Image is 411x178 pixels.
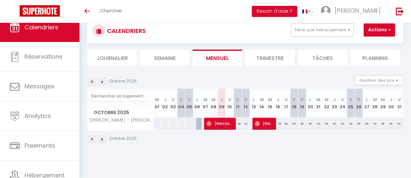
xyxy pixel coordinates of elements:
[25,23,58,31] span: Calendriers
[89,118,154,123] span: [PERSON_NAME] - [PERSON_NAME] · Grand T1 Confortable - [PERSON_NAME] et Proche de [GEOGRAPHIC_DATA]
[274,89,282,118] th: 16
[25,82,54,90] span: Messages
[290,118,298,130] div: 85
[169,89,177,118] th: 03
[298,89,306,118] th: 19
[371,118,379,130] div: 90
[253,96,255,103] abbr: L
[87,50,137,66] li: Journalier
[153,89,161,118] th: 01
[290,89,298,118] th: 18
[91,90,149,102] input: Rechercher un logement...
[185,89,193,118] th: 05
[284,96,287,103] abbr: V
[335,7,381,15] span: [PERSON_NAME]
[395,118,403,130] div: 94
[322,118,331,130] div: 89
[395,89,403,118] th: 31
[255,117,273,130] span: [PERSON_NAME]
[282,118,290,130] div: 88
[282,89,290,118] th: 17
[309,96,311,103] abbr: L
[354,75,403,85] button: Gestion des prix
[349,96,352,103] abbr: S
[291,23,354,37] button: Filtrer par hébergement
[293,96,296,103] abbr: S
[193,50,242,66] li: Mensuel
[371,89,379,118] th: 28
[266,89,274,118] th: 15
[268,96,272,103] abbr: M
[357,96,360,103] abbr: D
[212,96,215,103] abbr: M
[245,50,295,66] li: Trimestre
[314,118,322,130] div: 93
[322,89,331,118] th: 22
[233,89,242,118] th: 11
[306,118,315,130] div: 88
[373,96,377,103] abbr: M
[347,89,355,118] th: 25
[226,89,234,118] th: 10
[341,96,344,103] abbr: V
[396,7,404,15] img: logout
[338,118,347,130] div: 90
[314,89,322,118] th: 21
[347,118,355,130] div: 92
[306,89,315,118] th: 20
[203,96,207,103] abbr: M
[244,96,247,103] abbr: D
[298,118,306,130] div: 89
[20,5,60,17] img: Super Booking
[379,118,387,130] div: 88
[201,89,210,118] th: 07
[25,52,62,61] span: Réservations
[164,96,166,103] abbr: J
[387,89,395,118] th: 30
[140,50,189,66] li: Semaine
[236,96,239,103] abbr: S
[250,89,258,118] th: 13
[387,118,395,130] div: 89
[177,89,185,118] th: 04
[331,89,339,118] th: 23
[298,50,347,66] li: Tâches
[355,89,363,118] th: 26
[193,89,201,118] th: 06
[242,89,250,118] th: 12
[206,117,232,130] span: [PERSON_NAME]
[242,118,250,130] div: 93
[274,118,282,130] div: 88
[155,96,159,103] abbr: M
[110,78,137,84] p: Octobre 2025
[333,96,336,103] abbr: J
[260,96,264,103] abbr: M
[25,141,55,150] span: Paiements
[105,23,146,38] h3: CALENDRIERS
[300,96,304,103] abbr: D
[217,89,226,118] th: 09
[277,96,279,103] abbr: J
[172,96,175,103] abbr: V
[321,6,331,16] img: ...
[180,96,182,103] abbr: S
[381,96,385,103] abbr: M
[220,96,223,103] abbr: J
[379,89,387,118] th: 29
[317,96,320,103] abbr: M
[252,6,297,17] button: Besoin d'aide ?
[209,89,217,118] th: 08
[338,89,347,118] th: 24
[228,96,231,103] abbr: V
[233,118,242,130] div: 96
[110,136,137,142] p: Octobre 2025
[398,96,401,103] abbr: V
[88,108,153,117] span: Octobre 2025
[364,23,395,37] button: Actions
[161,89,169,118] th: 02
[188,96,191,103] abbr: D
[324,96,328,103] abbr: M
[25,112,51,120] span: Analytics
[363,89,371,118] th: 27
[331,118,339,130] div: 90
